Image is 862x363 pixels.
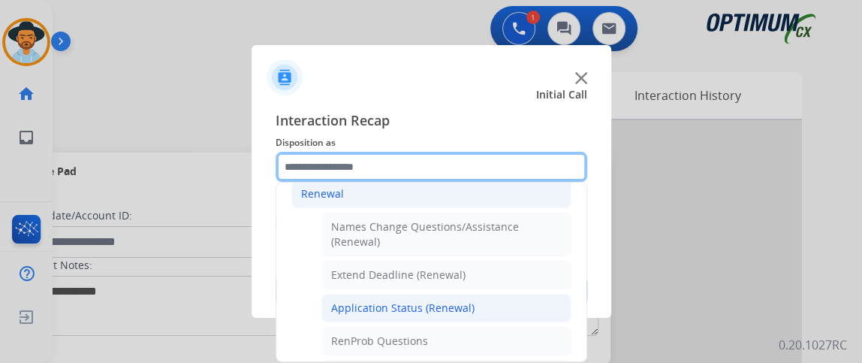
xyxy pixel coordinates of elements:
img: contactIcon [267,59,303,95]
div: Names Change Questions/Assistance (Renewal) [331,219,562,250]
p: 0.20.1027RC [779,336,847,354]
div: Extend Deadline (Renewal) [331,268,466,283]
span: Initial Call [536,87,587,102]
div: Renewal [301,186,344,201]
div: RenProb Questions [331,334,428,349]
span: Disposition as [276,134,587,152]
span: Interaction Recap [276,110,587,134]
div: Application Status (Renewal) [331,301,475,316]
